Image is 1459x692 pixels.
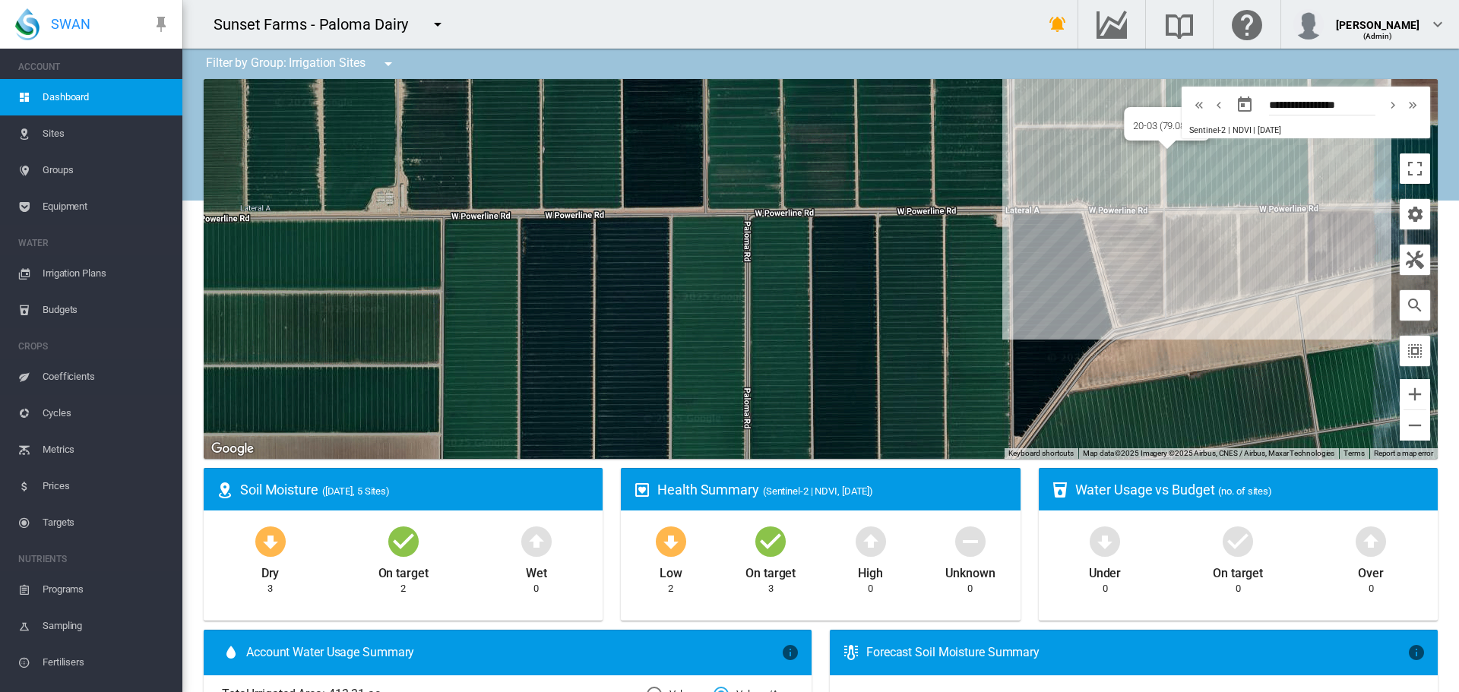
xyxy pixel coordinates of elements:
[1336,11,1419,27] div: [PERSON_NAME]
[952,523,989,559] md-icon: icon-minus-circle
[1406,296,1424,314] md-icon: icon-magnify
[657,480,1008,499] div: Health Summary
[43,468,170,504] span: Prices
[1403,96,1423,114] button: icon-chevron-double-right
[267,582,273,596] div: 3
[214,14,422,35] div: Sunset Farms - Paloma Dairy
[322,485,390,497] span: ([DATE], 5 Sites)
[246,644,781,661] span: Account Water Usage Summary
[1189,96,1209,114] button: icon-chevron-double-left
[43,395,170,431] span: Cycles
[195,49,408,79] div: Filter by Group: Irrigation Sites
[423,9,453,39] button: icon-menu-down
[1093,15,1130,33] md-icon: Go to the Data Hub
[43,115,170,152] span: Sites
[373,49,404,79] button: icon-menu-down
[1406,205,1424,223] md-icon: icon-cog
[43,292,170,328] span: Budgets
[1213,559,1263,582] div: On target
[781,643,799,662] md-icon: icon-information
[1383,96,1403,114] button: icon-chevron-right
[51,14,90,33] span: SWAN
[1400,290,1430,321] button: icon-magnify
[379,55,397,73] md-icon: icon-menu-down
[1191,96,1207,114] md-icon: icon-chevron-double-left
[1406,342,1424,360] md-icon: icon-select-all
[1049,15,1067,33] md-icon: icon-bell-ring
[752,523,789,559] md-icon: icon-checkbox-marked-circle
[261,559,280,582] div: Dry
[240,480,590,499] div: Soil Moisture
[207,439,258,459] a: Open this area in Google Maps (opens a new window)
[43,79,170,115] span: Dashboard
[43,188,170,225] span: Equipment
[1343,449,1365,457] a: Terms
[868,582,873,596] div: 0
[43,359,170,395] span: Coefficients
[1008,448,1074,459] button: Keyboard shortcuts
[18,547,170,571] span: NUTRIENTS
[252,523,289,559] md-icon: icon-arrow-down-bold-circle
[43,431,170,468] span: Metrics
[1369,582,1374,596] div: 0
[378,559,429,582] div: On target
[43,608,170,644] span: Sampling
[668,582,673,596] div: 2
[853,523,889,559] md-icon: icon-arrow-up-bold-circle
[1236,582,1241,596] div: 0
[660,559,682,582] div: Low
[1218,485,1272,497] span: (no. of sites)
[1229,15,1265,33] md-icon: Click here for help
[1400,153,1430,184] button: Toggle fullscreen view
[1407,643,1426,662] md-icon: icon-information
[1220,523,1256,559] md-icon: icon-checkbox-marked-circle
[18,55,170,79] span: ACCOUNT
[1400,410,1430,441] button: Zoom out
[945,559,995,582] div: Unknown
[1404,96,1421,114] md-icon: icon-chevron-double-right
[518,523,555,559] md-icon: icon-arrow-up-bold-circle
[152,15,170,33] md-icon: icon-pin
[1385,96,1401,114] md-icon: icon-chevron-right
[1211,96,1227,114] md-icon: icon-chevron-left
[1133,120,1201,131] div: 20-03 (79.08 ac)
[1429,15,1447,33] md-icon: icon-chevron-down
[1051,481,1069,499] md-icon: icon-cup-water
[633,481,651,499] md-icon: icon-heart-box-outline
[1400,379,1430,409] button: Zoom in
[43,644,170,681] span: Fertilisers
[385,523,422,559] md-icon: icon-checkbox-marked-circle
[1189,125,1251,135] span: Sentinel-2 | NDVI
[1043,9,1073,39] button: icon-bell-ring
[1358,559,1384,582] div: Over
[43,504,170,541] span: Targets
[400,582,406,596] div: 2
[1209,96,1229,114] button: icon-chevron-left
[43,571,170,608] span: Programs
[653,523,689,559] md-icon: icon-arrow-down-bold-circle
[1363,32,1393,40] span: (Admin)
[967,582,973,596] div: 0
[43,152,170,188] span: Groups
[222,643,240,662] md-icon: icon-water
[43,255,170,292] span: Irrigation Plans
[866,644,1407,661] div: Forecast Soil Moisture Summary
[1230,90,1260,120] button: md-calendar
[763,485,873,497] span: (Sentinel-2 | NDVI, [DATE])
[1400,336,1430,366] button: icon-select-all
[1075,480,1426,499] div: Water Usage vs Budget
[15,8,40,40] img: SWAN-Landscape-Logo-Colour-drop.png
[1353,523,1389,559] md-icon: icon-arrow-up-bold-circle
[1083,449,1334,457] span: Map data ©2025 Imagery ©2025 Airbus, CNES / Airbus, Maxar Technologies
[1293,9,1324,39] img: profile.jpg
[526,559,547,582] div: Wet
[768,582,774,596] div: 3
[1374,449,1433,457] a: Report a map error
[533,582,539,596] div: 0
[18,231,170,255] span: WATER
[216,481,234,499] md-icon: icon-map-marker-radius
[1161,15,1198,33] md-icon: Search the knowledge base
[1253,125,1280,135] span: | [DATE]
[842,643,860,662] md-icon: icon-thermometer-lines
[1087,523,1123,559] md-icon: icon-arrow-down-bold-circle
